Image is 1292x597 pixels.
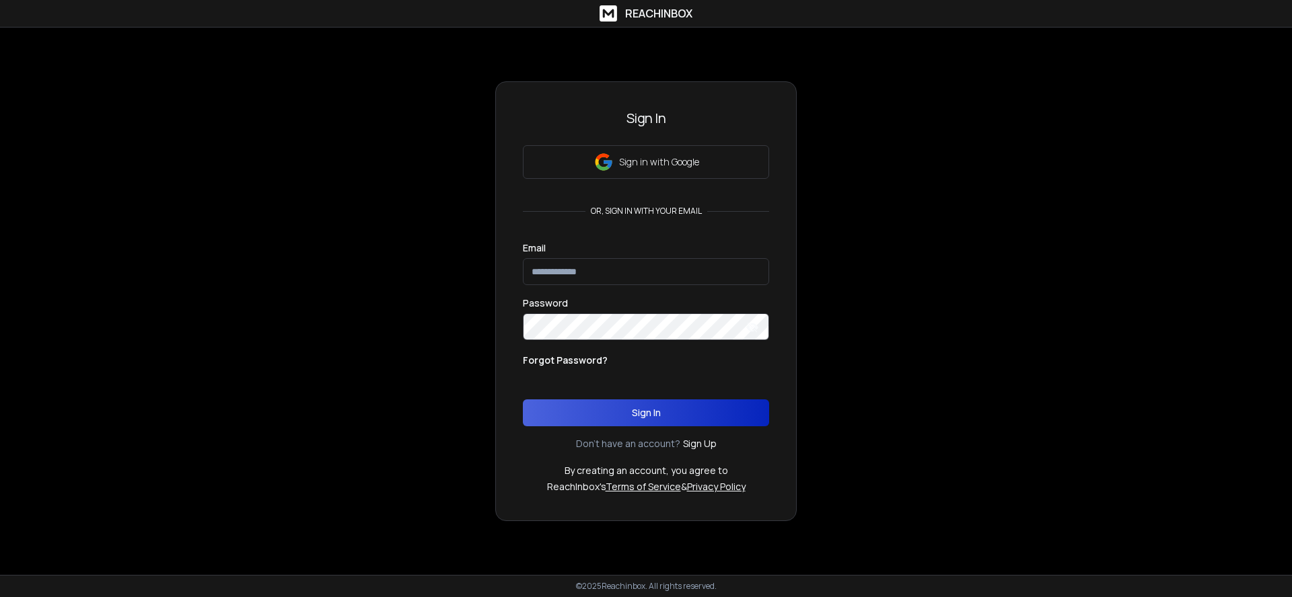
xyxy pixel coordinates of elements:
[600,5,692,22] a: ReachInbox
[606,480,681,493] a: Terms of Service
[523,145,769,179] button: Sign in with Google
[585,206,707,216] p: or, sign in with your email
[576,581,717,592] p: © 2025 Reachinbox. All rights reserved.
[565,464,728,477] p: By creating an account, you agree to
[523,354,608,367] p: Forgot Password?
[683,437,717,450] a: Sign Up
[619,155,699,169] p: Sign in with Google
[547,480,746,493] p: ReachInbox's &
[625,5,692,22] h1: ReachInbox
[523,109,769,128] h3: Sign In
[523,399,769,426] button: Sign In
[523,298,568,308] label: Password
[576,437,680,450] p: Don't have an account?
[687,480,746,493] a: Privacy Policy
[523,243,546,253] label: Email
